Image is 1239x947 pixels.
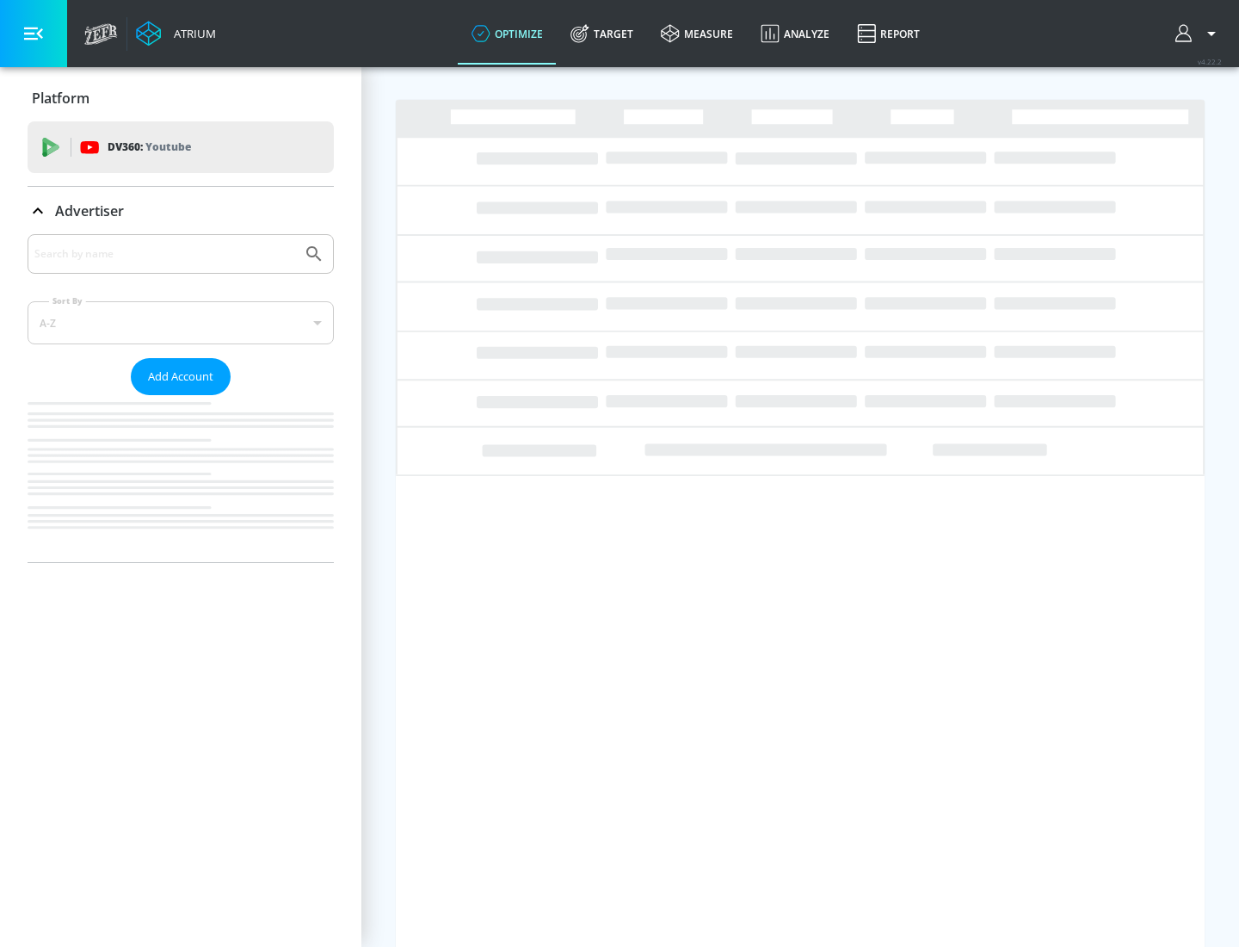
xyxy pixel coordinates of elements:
p: DV360: [108,138,191,157]
input: Search by name [34,243,295,265]
div: Advertiser [28,234,334,562]
div: Platform [28,74,334,122]
div: DV360: Youtube [28,121,334,173]
button: Add Account [131,358,231,395]
nav: list of Advertiser [28,395,334,562]
div: Advertiser [28,187,334,235]
p: Platform [32,89,89,108]
div: Atrium [167,26,216,41]
a: Atrium [136,21,216,46]
label: Sort By [49,295,86,306]
a: Target [557,3,647,65]
p: Advertiser [55,201,124,220]
p: Youtube [145,138,191,156]
a: Analyze [747,3,843,65]
span: v 4.22.2 [1198,57,1222,66]
div: A-Z [28,301,334,344]
a: measure [647,3,747,65]
a: Report [843,3,934,65]
span: Add Account [148,367,213,387]
a: optimize [458,3,557,65]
